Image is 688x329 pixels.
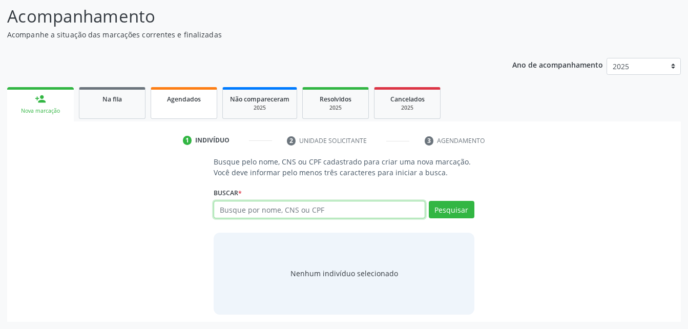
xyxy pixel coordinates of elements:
span: Não compareceram [230,95,289,104]
p: Busque pelo nome, CNS ou CPF cadastrado para criar uma nova marcação. Você deve informar pelo men... [214,156,474,178]
div: person_add [35,93,46,105]
div: 2025 [310,104,361,112]
span: Resolvidos [320,95,351,104]
div: 1 [183,136,192,145]
div: 2025 [382,104,433,112]
p: Acompanhe a situação das marcações correntes e finalizadas [7,29,479,40]
p: Ano de acompanhamento [512,58,603,71]
div: Indivíduo [195,136,230,145]
div: Nova marcação [14,107,67,115]
div: 2025 [230,104,289,112]
span: Agendados [167,95,201,104]
p: Acompanhamento [7,4,479,29]
span: Na fila [102,95,122,104]
label: Buscar [214,185,242,201]
span: Cancelados [390,95,425,104]
input: Busque por nome, CNS ou CPF [214,201,425,218]
button: Pesquisar [429,201,474,218]
div: Nenhum indivíduo selecionado [290,268,398,279]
